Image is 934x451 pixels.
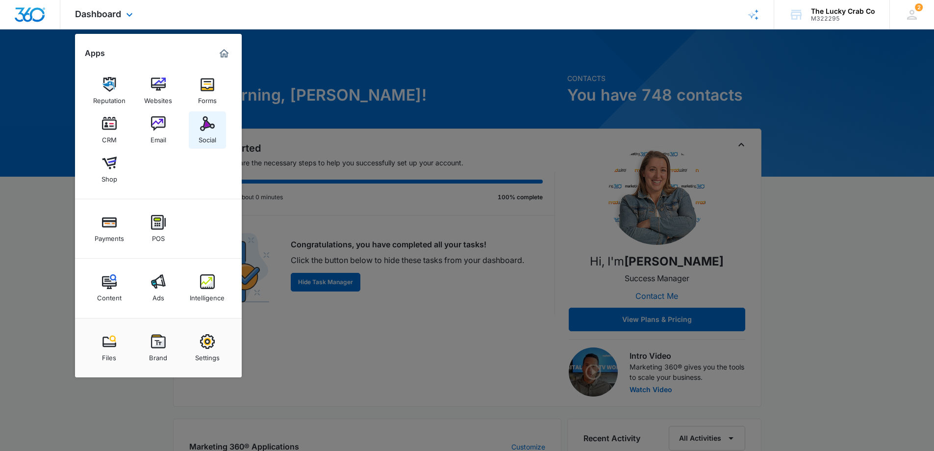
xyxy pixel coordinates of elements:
span: Dashboard [75,9,121,19]
div: POS [152,230,165,242]
a: Ads [140,269,177,307]
div: account name [811,7,875,15]
a: Websites [140,72,177,109]
a: Settings [189,329,226,367]
a: Email [140,111,177,149]
div: CRM [102,131,117,144]
div: Websites [144,92,172,105]
a: Forms [189,72,226,109]
div: Forms [198,92,217,105]
a: Reputation [91,72,128,109]
div: notifications count [915,3,923,11]
div: Intelligence [190,289,225,302]
div: Reputation [93,92,126,105]
div: account id [811,15,875,22]
div: Ads [152,289,164,302]
a: Social [189,111,226,149]
a: Brand [140,329,177,367]
div: Social [199,131,216,144]
h2: Apps [85,49,105,58]
a: Payments [91,210,128,247]
div: Files [102,349,116,362]
div: Email [151,131,166,144]
div: Brand [149,349,167,362]
a: Content [91,269,128,307]
a: Intelligence [189,269,226,307]
div: Content [97,289,122,302]
a: Shop [91,151,128,188]
a: Marketing 360® Dashboard [216,46,232,61]
div: Shop [101,170,117,183]
div: Payments [95,230,124,242]
span: 2 [915,3,923,11]
a: POS [140,210,177,247]
a: Files [91,329,128,367]
div: Settings [195,349,220,362]
a: CRM [91,111,128,149]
